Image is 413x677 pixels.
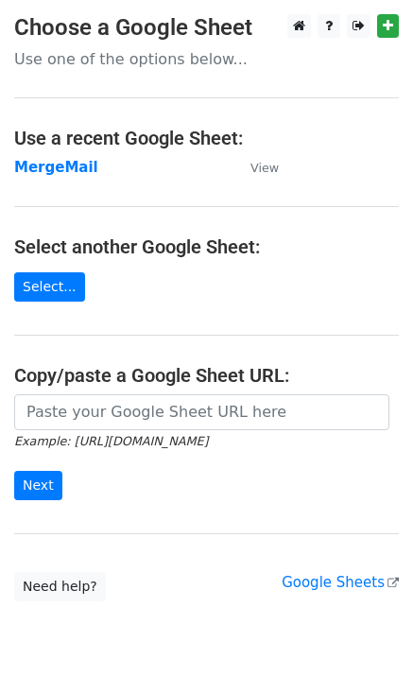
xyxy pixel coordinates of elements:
h3: Choose a Google Sheet [14,14,399,42]
small: View [250,161,279,175]
h4: Use a recent Google Sheet: [14,127,399,149]
input: Paste your Google Sheet URL here [14,394,389,430]
a: Need help? [14,572,106,601]
a: Select... [14,272,85,302]
a: MergeMail [14,159,98,176]
h4: Select another Google Sheet: [14,235,399,258]
a: View [232,159,279,176]
a: Google Sheets [282,574,399,591]
small: Example: [URL][DOMAIN_NAME] [14,434,208,448]
h4: Copy/paste a Google Sheet URL: [14,364,399,387]
input: Next [14,471,62,500]
iframe: Chat Widget [318,586,413,677]
p: Use one of the options below... [14,49,399,69]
